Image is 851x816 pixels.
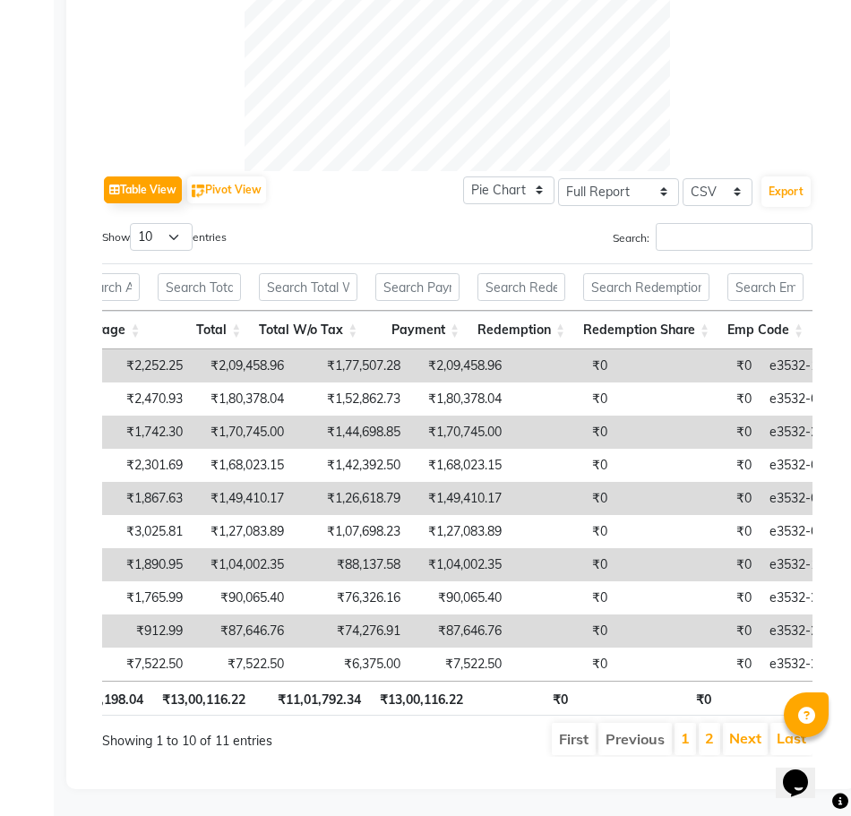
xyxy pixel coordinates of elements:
td: ₹1,890.95 [108,548,192,581]
td: ₹1,77,507.28 [293,349,409,382]
iframe: chat widget [776,744,833,798]
th: ₹0 [577,681,720,716]
select: Showentries [130,223,193,251]
td: ₹1,49,410.17 [409,482,511,515]
input: Search Total W/o Tax [259,273,357,301]
td: ₹0 [616,548,761,581]
input: Search Redemption Share [583,273,709,301]
td: ₹7,522.50 [108,648,192,681]
td: ₹1,07,698.23 [293,515,409,548]
td: ₹0 [616,515,761,548]
td: ₹2,470.93 [108,382,192,416]
input: Search Total [158,273,241,301]
td: ₹74,276.91 [293,614,409,648]
th: Redemption: activate to sort column ascending [468,311,574,349]
td: ₹90,065.40 [409,581,511,614]
td: ₹1,04,002.35 [409,548,511,581]
th: Payment: activate to sort column ascending [366,311,468,349]
button: Pivot View [187,176,266,203]
td: ₹0 [616,349,761,382]
th: ₹13,00,116.22 [152,681,255,716]
td: ₹1,765.99 [108,581,192,614]
td: ₹0 [616,382,761,416]
td: ₹0 [616,449,761,482]
td: ₹0 [616,614,761,648]
td: ₹0 [511,515,616,548]
td: ₹7,522.50 [409,648,511,681]
button: Export [761,176,811,207]
td: ₹7,522.50 [192,648,293,681]
th: Total W/o Tax: activate to sort column ascending [250,311,366,349]
td: ₹0 [616,416,761,449]
td: ₹1,70,745.00 [192,416,293,449]
th: ₹27,198.04 [68,681,152,716]
td: ₹6,375.00 [293,648,409,681]
td: ₹1,80,378.04 [409,382,511,416]
td: ₹0 [511,349,616,382]
input: Search: [656,223,812,251]
td: ₹1,27,083.89 [409,515,511,548]
a: Next [729,729,761,747]
a: 2 [705,729,714,747]
td: ₹0 [511,382,616,416]
td: ₹0 [511,581,616,614]
a: Last [777,729,806,747]
a: 1 [681,729,690,747]
td: ₹1,68,023.15 [192,449,293,482]
td: ₹0 [616,581,761,614]
label: Search: [613,223,812,251]
td: ₹0 [511,416,616,449]
td: ₹912.99 [108,614,192,648]
th: Total: activate to sort column ascending [149,311,250,349]
td: ₹1,68,023.15 [409,449,511,482]
td: ₹76,326.16 [293,581,409,614]
td: ₹2,252.25 [108,349,192,382]
td: ₹1,27,083.89 [192,515,293,548]
td: ₹90,065.40 [192,581,293,614]
input: Search Average [73,273,140,301]
td: ₹2,301.69 [108,449,192,482]
td: ₹1,42,392.50 [293,449,409,482]
th: ₹13,00,116.22 [370,681,473,716]
button: Table View [104,176,182,203]
th: ₹0 [472,681,577,716]
td: ₹3,025.81 [108,515,192,548]
td: ₹0 [511,482,616,515]
td: ₹0 [511,449,616,482]
th: Emp Code: activate to sort column ascending [718,311,812,349]
td: ₹88,137.58 [293,548,409,581]
th: Redemption Share: activate to sort column ascending [574,311,718,349]
td: ₹1,80,378.04 [192,382,293,416]
td: ₹1,867.63 [108,482,192,515]
th: Average: activate to sort column ascending [64,311,149,349]
td: ₹1,44,698.85 [293,416,409,449]
td: ₹1,742.30 [108,416,192,449]
td: ₹1,52,862.73 [293,382,409,416]
td: ₹0 [616,482,761,515]
td: ₹0 [511,648,616,681]
input: Search Payment [375,273,460,301]
td: ₹1,26,618.79 [293,482,409,515]
th: ₹11,01,792.34 [254,681,369,716]
td: ₹1,70,745.00 [409,416,511,449]
td: ₹2,09,458.96 [409,349,511,382]
td: ₹87,646.76 [192,614,293,648]
input: Search Redemption [477,273,565,301]
td: ₹0 [511,614,616,648]
td: ₹1,04,002.35 [192,548,293,581]
input: Search Emp Code [727,273,804,301]
td: ₹87,646.76 [409,614,511,648]
label: Show entries [102,223,227,251]
td: ₹0 [511,548,616,581]
td: ₹1,49,410.17 [192,482,293,515]
td: ₹0 [616,648,761,681]
div: Showing 1 to 10 of 11 entries [102,721,383,751]
td: ₹2,09,458.96 [192,349,293,382]
img: pivot.png [192,185,205,198]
